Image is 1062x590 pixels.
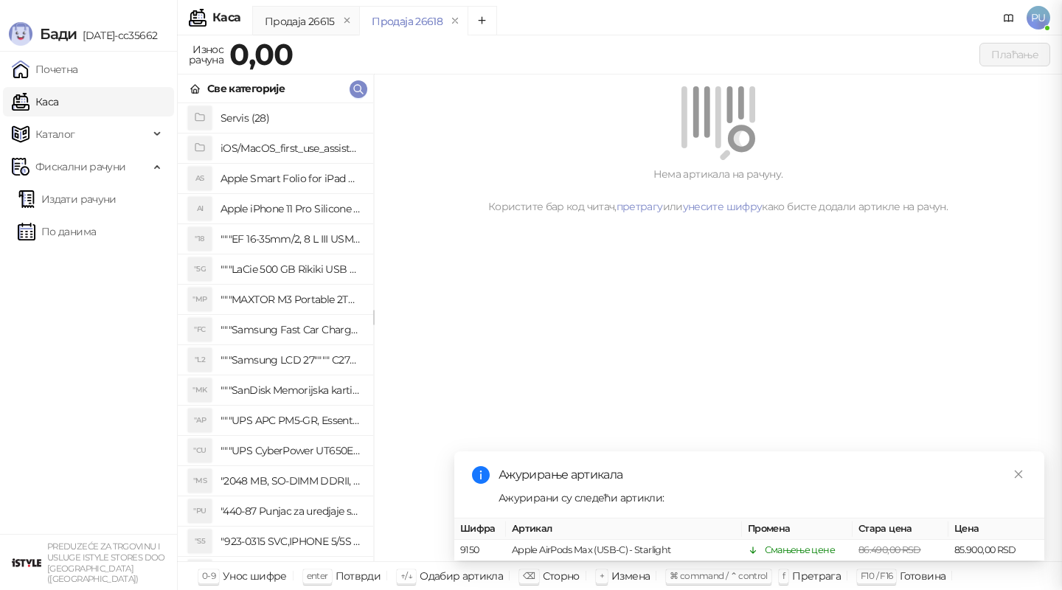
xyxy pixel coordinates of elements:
[765,543,835,558] div: Смањење цене
[454,540,506,561] td: 9150
[499,490,1027,506] div: Ажурирани су следећи артикли:
[472,466,490,484] span: info-circle
[499,466,1027,484] div: Ажурирање артикала
[853,518,948,540] th: Стара цена
[506,540,742,561] td: Apple AirPods Max (USB-C) - Starlight
[948,540,1044,561] td: 85.900,00 RSD
[1013,469,1024,479] span: close
[742,518,853,540] th: Промена
[858,544,921,555] span: 86.490,00 RSD
[506,518,742,540] th: Артикал
[454,518,506,540] th: Шифра
[1010,466,1027,482] a: Close
[948,518,1044,540] th: Цена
